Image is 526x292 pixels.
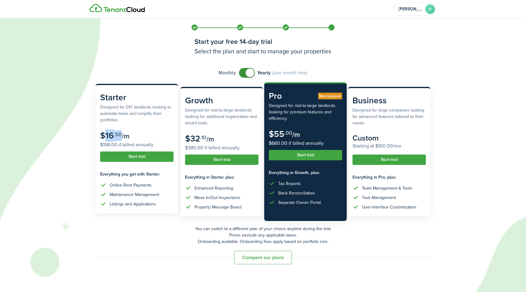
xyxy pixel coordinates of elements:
[362,204,416,210] div: User-Interface Customization
[100,171,174,177] subscription-pricing-card-features-title: Everything you get with Starter:
[185,144,258,151] subscription-pricing-card-price-annual: $385.00 if billed annually
[352,155,426,165] button: Start trial
[269,128,284,140] subscription-pricing-card-price-amount: $55
[185,155,258,165] button: Start trial
[269,140,342,147] subscription-pricing-card-price-annual: $660.00 if billed annually
[319,93,341,99] span: Most popular
[352,142,426,150] subscription-pricing-card-price-annual: Starting at $100.00/mo
[269,102,342,122] subscription-pricing-card-description: Designed for mid-to-large landlords looking for premium features and efficiency.
[206,134,214,144] subscription-pricing-card-price-period: /m
[398,7,423,11] span: Nghia
[278,190,315,196] div: Bank Reconciliation
[362,185,412,191] div: Team Management & Tools
[269,90,342,102] subscription-pricing-card-title: Pro
[278,180,301,187] div: Tax Reports
[195,204,241,210] div: Property Message Board
[100,141,174,148] subscription-pricing-card-price-annual: $198.00 if billed annually
[122,131,129,141] subscription-pricing-card-price-period: /m
[100,129,114,142] subscription-pricing-card-price-amount: $16
[195,194,240,201] div: Move In/Out Inspections
[114,130,122,138] subscription-pricing-card-price-cents: .50
[100,151,174,162] button: Start trial
[362,194,396,201] div: Task Management
[292,130,300,140] subscription-pricing-card-price-period: /m
[284,129,292,137] subscription-pricing-card-price-cents: .00
[269,150,342,160] button: Start trial
[352,107,426,126] subscription-pricing-card-description: Designed for large companies looking for advanced features tailored to their needs.
[425,4,435,14] avatar-text: N
[195,47,331,56] h3: Select the plan and start to manage your properties
[195,37,331,47] h1: Start your free 14-day trial
[269,169,342,176] subscription-pricing-card-features-title: Everything in Growth, plus:
[110,201,156,207] div: Listings and Applications
[185,94,258,107] subscription-pricing-card-title: Growth
[110,182,152,188] div: Online Rent Payments
[100,91,174,104] subscription-pricing-card-title: Starter
[352,174,426,180] subscription-pricing-card-features-title: Everything in Pro, plus:
[185,174,258,180] subscription-pricing-card-features-title: Everything in Starter, plus:
[89,4,145,12] img: Logo
[195,185,233,191] div: Enhanced Reporting
[352,132,379,144] subscription-pricing-card-price-amount: Custom
[185,107,258,126] subscription-pricing-card-description: Designed for mid-to-large landlords looking for additional organization and tenant tools.
[219,69,236,77] span: Monthly
[352,94,426,107] subscription-pricing-card-title: Business
[96,226,430,245] p: You can switch to a different plan of your choice anytime during the trial. Prices exclude any ap...
[234,251,292,264] button: Compare our plans
[110,191,159,198] div: Maintenance Management
[185,132,200,145] subscription-pricing-card-price-amount: $32
[278,199,321,206] div: Separate Owner Portal
[394,3,437,16] button: Open menu
[200,134,206,141] subscription-pricing-card-price-cents: .10
[100,104,174,123] subscription-pricing-card-description: Designed for DIY landlords looking to automate tasks and simplify their portfolios.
